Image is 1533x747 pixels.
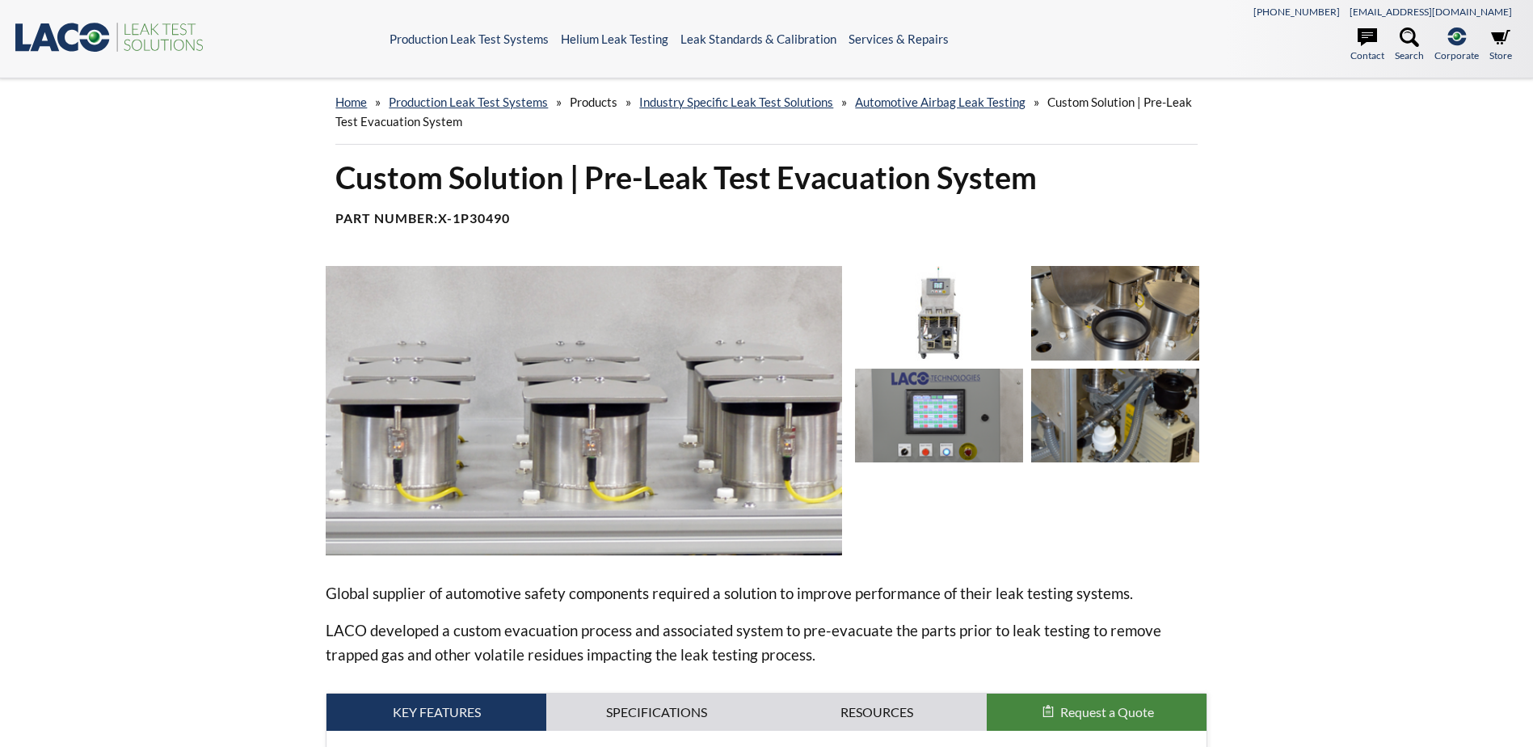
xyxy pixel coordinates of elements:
[1350,27,1384,63] a: Contact
[561,32,668,46] a: Helium Leak Testing
[326,581,1207,606] p: Global supplier of automotive safety components required a solution to improve performance of the...
[1253,6,1340,18] a: [PHONE_NUMBER]
[438,210,510,226] b: X-1P30490
[855,369,1023,463] img: Custom leak test system for auto component testing - control panel
[1434,48,1479,63] span: Corporate
[335,158,1197,197] h1: Custom Solution | Pre-Leak Test Evacuation System
[1031,369,1199,463] img: Dual Vacuum Pumps
[335,210,1197,227] h4: Part Number:
[326,694,546,731] a: Key Features
[390,32,549,46] a: Production Leak Test Systems
[389,95,548,109] a: Production Leak Test Systems
[326,618,1207,667] p: LACO developed a custom evacuation process and associated system to pre-evacuate the parts prior ...
[1489,27,1512,63] a: Store
[855,266,1023,361] img: Custom leak test system for auto component testing
[546,694,766,731] a: Specifications
[987,694,1207,731] button: Request a Quote
[335,79,1197,145] div: » » » » »
[1350,6,1512,18] a: [EMAIL_ADDRESS][DOMAIN_NAME]
[326,266,841,555] img: Custom leak test system for auto component testing - chamber detail
[570,95,617,109] span: Products
[335,95,367,109] a: home
[1031,266,1199,361] img: Custom leak test system for auto component testing - open lid
[639,95,833,109] a: Industry Specific Leak Test Solutions
[767,694,987,731] a: Resources
[1395,27,1424,63] a: Search
[849,32,949,46] a: Services & Repairs
[680,32,836,46] a: Leak Standards & Calibration
[1060,704,1154,720] span: Request a Quote
[335,95,1192,129] span: Custom Solution | Pre-Leak Test Evacuation System
[855,95,1026,109] a: Automotive Airbag Leak Testing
